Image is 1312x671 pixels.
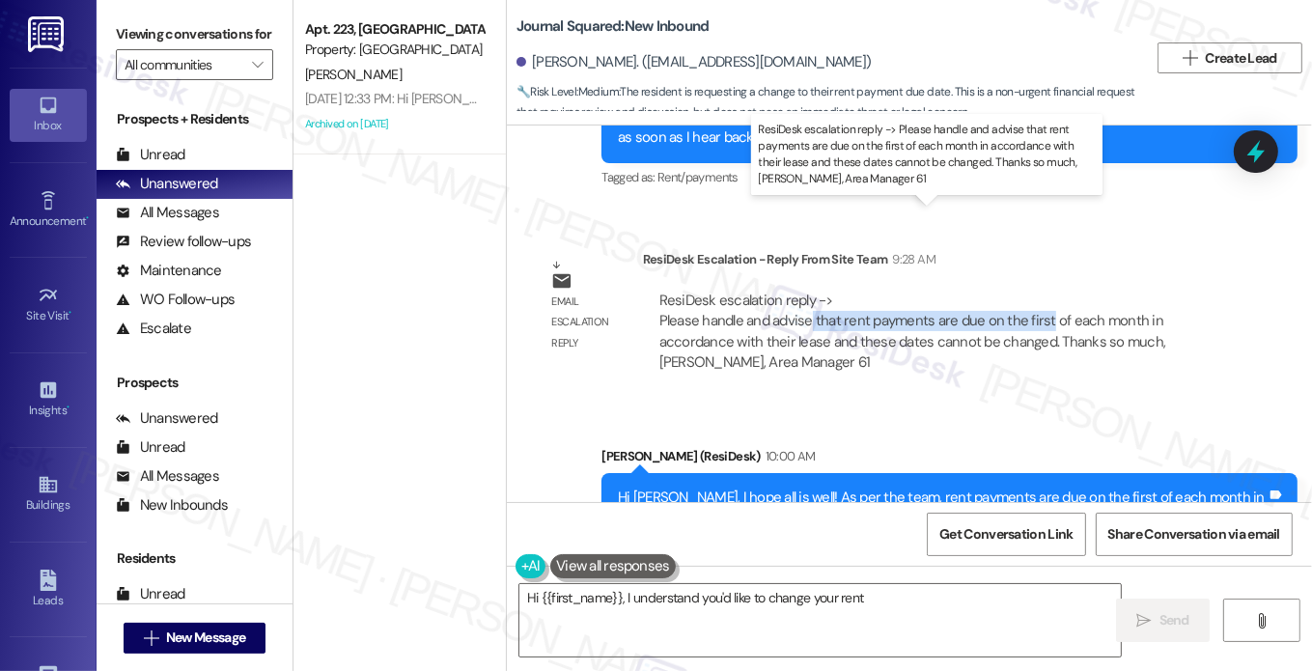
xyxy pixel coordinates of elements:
i:  [1136,613,1151,629]
strong: 🔧 Risk Level: Medium [516,84,619,99]
div: Review follow-ups [116,232,251,252]
div: Property: [GEOGRAPHIC_DATA] [305,40,484,60]
div: ResiDesk escalation reply -> Please handle and advise that rent payments are due on the first of ... [659,291,1166,372]
div: Email escalation reply [551,292,627,353]
div: All Messages [116,203,219,223]
span: Send [1159,610,1189,630]
div: Prospects + Residents [97,109,293,129]
button: Create Lead [1158,42,1302,73]
p: ResiDesk escalation reply -> Please handle and advise that rent payments are due on the first of ... [759,122,1095,188]
div: Unanswered [116,408,218,429]
img: ResiDesk Logo [28,16,68,52]
span: Create Lead [1206,48,1277,69]
div: Escalate [116,319,191,339]
a: Inbox [10,89,87,141]
textarea: Hi {{first_name}}, I understand you'd like [519,584,1122,657]
a: Insights • [10,374,87,426]
span: • [86,211,89,225]
div: [PERSON_NAME]. ([EMAIL_ADDRESS][DOMAIN_NAME]) [516,52,872,72]
div: 9:28 AM [888,249,935,269]
div: Tagged as: [601,163,1298,191]
span: Share Conversation via email [1108,524,1280,545]
div: Prospects [97,373,293,393]
div: Residents [97,548,293,569]
label: Viewing conversations for [116,19,273,49]
input: All communities [125,49,242,80]
i:  [144,630,158,646]
a: Site Visit • [10,279,87,331]
i:  [1254,613,1269,629]
button: Send [1116,599,1210,642]
div: Apt. 223, [GEOGRAPHIC_DATA] [305,19,484,40]
div: Unread [116,584,185,604]
div: WO Follow-ups [116,290,235,310]
span: Rent/payments [657,169,739,185]
button: Get Conversation Link [927,513,1085,556]
div: [PERSON_NAME] (ResiDesk) [601,446,1298,473]
div: Archived on [DATE] [303,112,486,136]
span: : The resident is requesting a change to their rent payment due date. This is a non-urgent financ... [516,82,1148,124]
div: Maintenance [116,261,222,281]
div: Unanswered [116,174,218,194]
span: • [67,401,70,414]
div: Hi [PERSON_NAME], I hope all is well! As per the team, rent payments are due on the first of each... [618,488,1267,529]
i:  [252,57,263,72]
div: Unread [116,145,185,165]
span: Get Conversation Link [939,524,1073,545]
div: ResiDesk Escalation - Reply From Site Team [643,249,1232,276]
a: Leads [10,564,87,616]
span: New Message [166,628,245,648]
i:  [1183,50,1197,66]
a: Buildings [10,468,87,520]
span: • [70,306,72,320]
div: Unread [116,437,185,458]
button: Share Conversation via email [1096,513,1293,556]
span: [PERSON_NAME] [305,66,402,83]
button: New Message [124,623,266,654]
div: All Messages [116,466,219,487]
b: Journal Squared: New Inbound [516,16,710,37]
div: New Inbounds [116,495,228,516]
div: 10:00 AM [761,446,816,466]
